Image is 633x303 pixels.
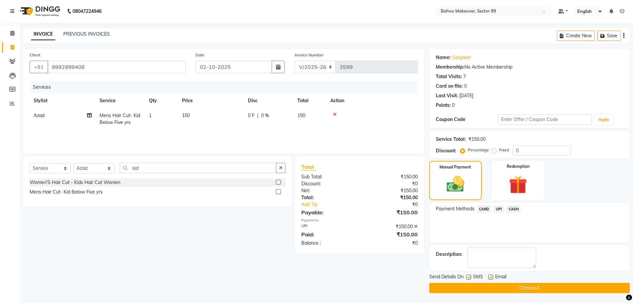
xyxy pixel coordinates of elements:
div: ₹150.00 [359,208,422,216]
input: Enter Offer / Coupon Code [498,114,592,125]
input: Search or Scan [120,163,276,173]
div: Women'S Hair Cut - Kids Hair Cut Women [30,179,120,186]
label: Date [196,52,204,58]
div: Total: [296,194,359,201]
div: 0 [452,102,455,109]
span: 0 % [261,112,269,119]
span: 1 [149,112,152,118]
th: Stylist [30,93,96,108]
div: Balance : [296,240,359,247]
span: Mens Hair Cut- Kid Below Five yrs [100,112,140,125]
div: [DATE] [459,92,473,99]
div: Net: [296,187,359,194]
span: Send Details On [429,273,464,282]
div: ₹150.00 [468,136,486,143]
div: ₹150.00 [359,230,422,238]
button: +91 [30,61,48,73]
div: Paid: [296,230,359,238]
span: 0 F [248,112,255,119]
span: CARD [477,205,491,213]
label: Fixed [499,147,509,153]
div: No Active Membership [436,64,623,71]
span: 150 [297,112,305,118]
label: Redemption [507,164,529,169]
div: 7 [463,73,466,80]
th: Service [96,93,145,108]
div: Card on file: [436,83,463,90]
th: Price [178,93,244,108]
span: | [257,112,258,119]
div: Services [30,81,423,93]
div: Payable: [296,208,359,216]
div: UPI [296,223,359,230]
div: Coupon Code [436,116,498,123]
a: Add Tip [296,201,370,208]
div: Sub Total: [296,173,359,180]
div: Name: [436,54,451,61]
th: Action [326,93,418,108]
a: INVOICE [31,28,55,40]
th: Total [293,93,326,108]
label: Manual Payment [439,164,471,170]
div: 0 [464,83,467,90]
span: Total [301,164,316,170]
div: Mens Hair Cut- Kid Below Five yrs [30,189,103,196]
button: Checkout [429,283,630,293]
a: Sanjaeet [452,54,471,61]
button: Create New [557,31,595,41]
div: ₹150.00 [359,223,422,230]
input: Search by Name/Mobile/Email/Code [47,61,186,73]
label: Client [30,52,40,58]
div: ₹150.00 [359,173,422,180]
span: SMS [473,273,483,282]
span: Azad [34,112,45,118]
div: ₹0 [359,240,422,247]
span: CASH [506,205,521,213]
div: ₹150.00 [359,187,422,194]
label: Invoice Number [295,52,323,58]
th: Qty [145,93,178,108]
img: _gift.svg [503,173,533,196]
span: UPI [494,205,504,213]
span: Payment Methods [436,205,474,212]
span: 150 [182,112,190,118]
div: Last Visit: [436,92,458,99]
span: Email [495,273,506,282]
div: ₹150.00 [359,194,422,201]
div: Points: [436,102,451,109]
img: _cash.svg [441,174,470,194]
div: Description: [436,251,462,258]
img: logo [17,2,62,20]
div: Service Total: [436,136,466,143]
div: Discount: [296,180,359,187]
div: ₹0 [359,180,422,187]
div: Payments [301,218,418,223]
a: PREVIOUS INVOICES [63,31,110,37]
button: Apply [594,115,613,125]
div: Total Visits: [436,73,462,80]
th: Disc [244,93,293,108]
button: Save [597,31,620,41]
label: Percentage [468,147,489,153]
div: ₹0 [370,201,422,208]
div: Membership: [436,64,465,71]
b: 08047224946 [73,2,102,20]
div: Discount: [436,147,456,154]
